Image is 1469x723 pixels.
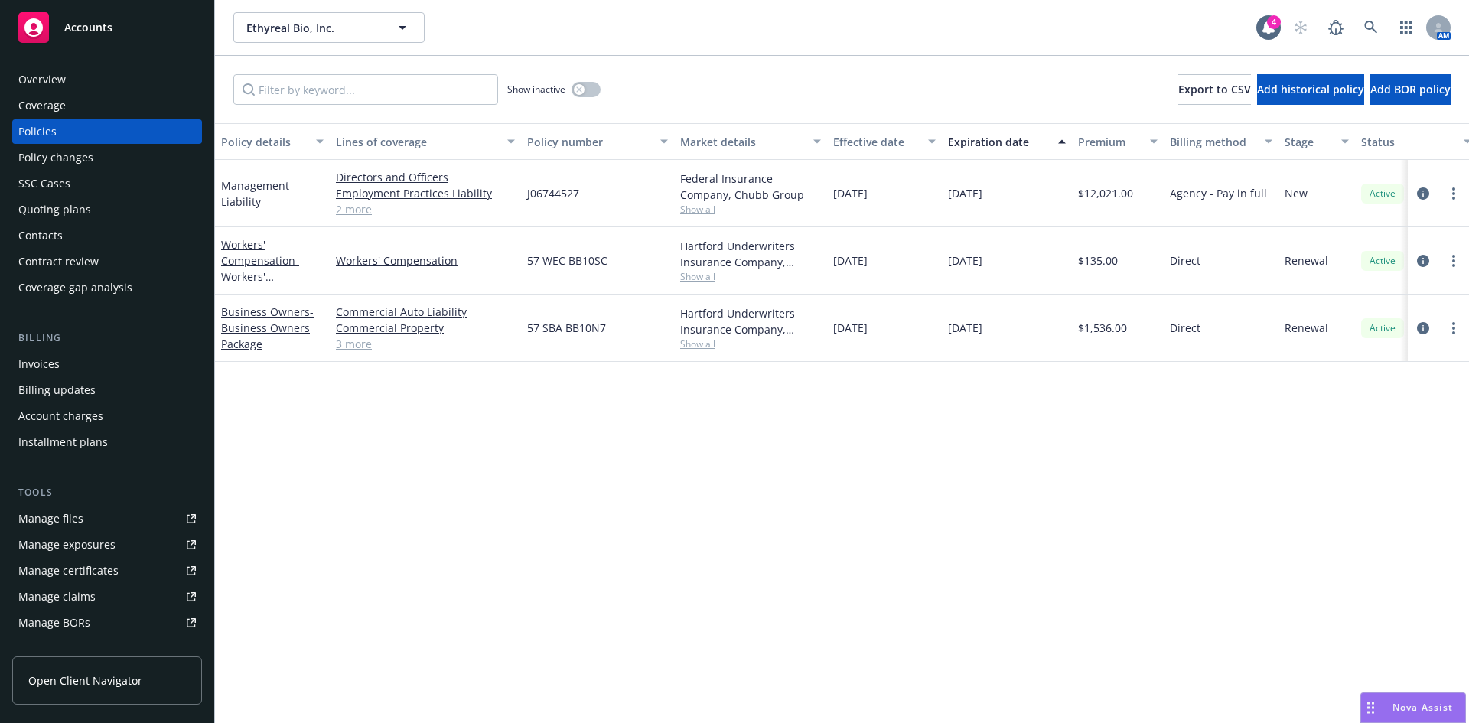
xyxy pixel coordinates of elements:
div: Federal Insurance Company, Chubb Group [680,171,821,203]
div: Manage exposures [18,532,116,557]
div: Manage certificates [18,559,119,583]
div: Account charges [18,404,103,428]
a: more [1445,184,1463,203]
div: Tools [12,485,202,500]
a: Manage exposures [12,532,202,557]
a: Workers' Compensation [336,252,515,269]
a: Policies [12,119,202,144]
span: Agency - Pay in full [1170,185,1267,201]
a: more [1445,252,1463,270]
a: Overview [12,67,202,92]
span: Add historical policy [1257,82,1364,96]
div: Policy details [221,134,307,150]
span: Renewal [1285,320,1328,336]
button: Policy number [521,123,674,160]
a: more [1445,319,1463,337]
span: Show all [680,337,821,350]
div: Manage claims [18,585,96,609]
div: Hartford Underwriters Insurance Company, Hartford Insurance Group [680,238,821,270]
button: Nova Assist [1360,692,1466,723]
div: 4 [1267,15,1281,29]
span: [DATE] [833,185,868,201]
span: [DATE] [948,185,982,201]
div: Stage [1285,134,1332,150]
a: SSC Cases [12,171,202,196]
span: [DATE] [833,320,868,336]
button: Effective date [827,123,942,160]
div: Coverage gap analysis [18,275,132,300]
a: Invoices [12,352,202,376]
a: Manage BORs [12,611,202,635]
span: 57 WEC BB10SC [527,252,607,269]
a: Directors and Officers [336,169,515,185]
div: Hartford Underwriters Insurance Company, Hartford Insurance Group [680,305,821,337]
a: 3 more [336,336,515,352]
a: Policy changes [12,145,202,170]
div: Status [1361,134,1454,150]
a: Business Owners [221,305,314,351]
span: $135.00 [1078,252,1118,269]
span: $12,021.00 [1078,185,1133,201]
div: Quoting plans [18,197,91,222]
span: [DATE] [948,320,982,336]
a: Workers' Compensation [221,237,299,300]
span: Active [1367,321,1398,335]
span: Accounts [64,21,112,34]
a: 2 more [336,201,515,217]
button: Lines of coverage [330,123,521,160]
span: Show all [680,203,821,216]
div: Policies [18,119,57,144]
span: Active [1367,187,1398,200]
span: $1,536.00 [1078,320,1127,336]
a: Switch app [1391,12,1422,43]
span: Nova Assist [1392,701,1453,714]
div: Installment plans [18,430,108,454]
a: circleInformation [1414,319,1432,337]
div: Billing method [1170,134,1256,150]
span: - Workers' Compensation [221,253,299,300]
a: circleInformation [1414,184,1432,203]
button: Policy details [215,123,330,160]
div: Coverage [18,93,66,118]
span: Show all [680,270,821,283]
a: Accounts [12,6,202,49]
a: Start snowing [1285,12,1316,43]
div: Contract review [18,249,99,274]
span: Export to CSV [1178,82,1251,96]
div: Manage BORs [18,611,90,635]
a: circleInformation [1414,252,1432,270]
a: Coverage gap analysis [12,275,202,300]
span: Direct [1170,320,1200,336]
a: Contract review [12,249,202,274]
a: Quoting plans [12,197,202,222]
button: Billing method [1164,123,1278,160]
span: Ethyreal Bio, Inc. [246,20,379,36]
a: Billing updates [12,378,202,402]
a: Management Liability [221,178,289,209]
div: Billing updates [18,378,96,402]
span: [DATE] [948,252,982,269]
span: Renewal [1285,252,1328,269]
button: Premium [1072,123,1164,160]
button: Add BOR policy [1370,74,1451,105]
a: Search [1356,12,1386,43]
a: Contacts [12,223,202,248]
a: Account charges [12,404,202,428]
div: Billing [12,331,202,346]
span: - Business Owners Package [221,305,314,351]
div: Manage files [18,506,83,531]
div: Effective date [833,134,919,150]
button: Ethyreal Bio, Inc. [233,12,425,43]
a: Installment plans [12,430,202,454]
button: Expiration date [942,123,1072,160]
div: Expiration date [948,134,1049,150]
div: SSC Cases [18,171,70,196]
span: Direct [1170,252,1200,269]
div: Contacts [18,223,63,248]
button: Add historical policy [1257,74,1364,105]
button: Market details [674,123,827,160]
button: Export to CSV [1178,74,1251,105]
div: Lines of coverage [336,134,498,150]
span: Open Client Navigator [28,673,142,689]
a: Manage certificates [12,559,202,583]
